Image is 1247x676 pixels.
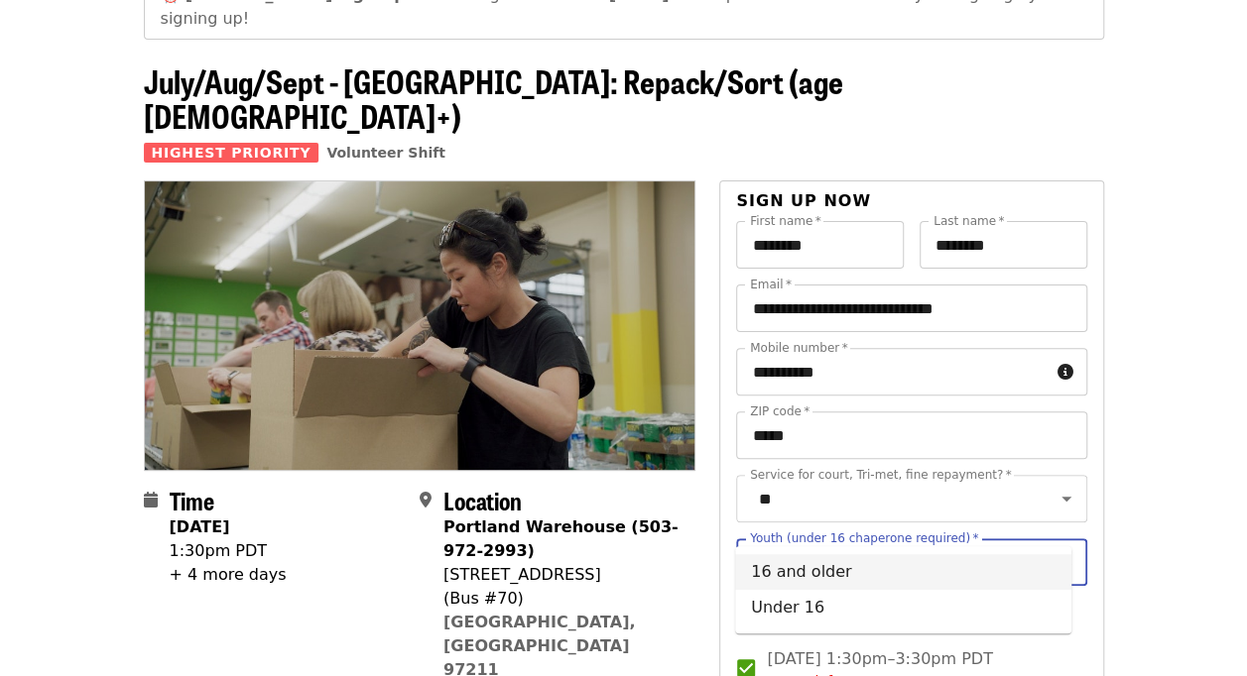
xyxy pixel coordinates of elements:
[736,411,1086,459] input: ZIP code
[326,145,445,161] a: Volunteer Shift
[170,539,287,563] div: 1:30pm PDT
[735,554,1071,590] li: 16 and older
[1058,363,1073,382] i: circle-info icon
[736,221,904,269] input: First name
[750,215,821,227] label: First name
[750,469,1012,481] label: Service for court, Tri-met, fine repayment?
[145,181,695,469] img: July/Aug/Sept - Portland: Repack/Sort (age 8+) organized by Oregon Food Bank
[736,191,871,210] span: Sign up now
[443,517,679,560] strong: Portland Warehouse (503-972-2993)
[920,221,1087,269] input: Last name
[750,405,810,417] label: ZIP code
[750,279,792,290] label: Email
[736,284,1086,332] input: Email
[144,491,158,509] i: calendar icon
[736,348,1049,395] input: Mobile number
[144,143,319,163] span: Highest Priority
[170,483,214,517] span: Time
[750,342,847,354] label: Mobile number
[1053,548,1080,576] button: Close
[750,532,978,544] label: Youth (under 16 chaperone required)
[443,483,522,517] span: Location
[144,57,843,139] span: July/Aug/Sept - [GEOGRAPHIC_DATA]: Repack/Sort (age [DEMOGRAPHIC_DATA]+)
[1053,485,1080,512] button: Open
[420,491,432,509] i: map-marker-alt icon
[443,587,680,611] div: (Bus #70)
[443,563,680,587] div: [STREET_ADDRESS]
[170,517,230,536] strong: [DATE]
[170,563,287,587] div: + 4 more days
[735,590,1071,625] li: Under 16
[934,215,1004,227] label: Last name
